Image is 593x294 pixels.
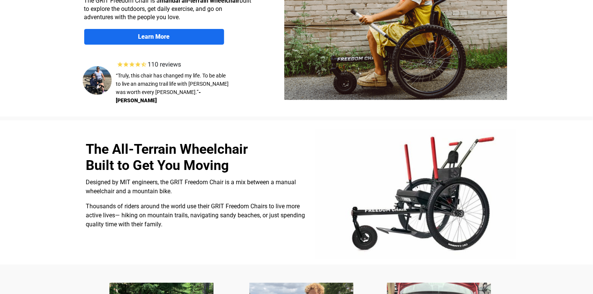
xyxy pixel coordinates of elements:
a: Learn More [84,29,224,45]
span: Thousands of riders around the world use their GRIT Freedom Chairs to live more active lives— hik... [86,203,305,228]
strong: Learn More [138,33,170,40]
span: Designed by MIT engineers, the GRIT Freedom Chair is a mix between a manual wheelchair and a moun... [86,179,296,195]
input: Get more information [27,182,91,196]
span: The All-Terrain Wheelchair Built to Get You Moving [86,141,248,173]
span: “Truly, this chair has changed my life. To be able to live an amazing trail life with [PERSON_NAM... [116,73,229,95]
